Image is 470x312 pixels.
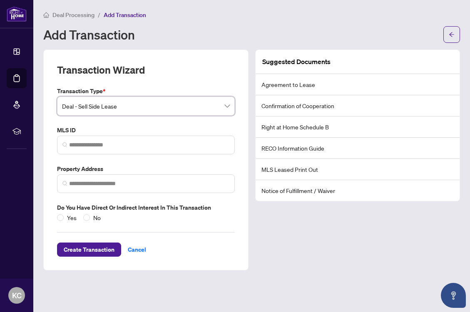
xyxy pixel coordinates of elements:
[441,283,466,308] button: Open asap
[256,180,460,201] li: Notice of Fulfillment / Waiver
[57,126,235,135] label: MLS ID
[256,159,460,180] li: MLS Leased Print Out
[64,213,80,222] span: Yes
[62,98,230,114] span: Deal - Sell Side Lease
[52,11,94,19] span: Deal Processing
[62,181,67,186] img: search_icon
[57,243,121,257] button: Create Transaction
[449,32,455,37] span: arrow-left
[57,87,235,96] label: Transaction Type
[256,95,460,116] li: Confirmation of Cooperation
[256,116,460,138] li: Right at Home Schedule B
[57,203,235,212] label: Do you have direct or indirect interest in this transaction
[98,10,100,20] li: /
[62,142,67,147] img: search_icon
[225,104,230,109] span: close-circle
[104,11,146,19] span: Add Transaction
[262,57,331,67] article: Suggested Documents
[256,74,460,95] li: Agreement to Lease
[128,243,146,256] span: Cancel
[64,243,114,256] span: Create Transaction
[121,243,153,257] button: Cancel
[43,28,135,41] h1: Add Transaction
[57,63,145,77] h2: Transaction Wizard
[43,12,49,18] span: home
[7,6,27,22] img: logo
[256,138,460,159] li: RECO Information Guide
[90,213,104,222] span: No
[57,164,235,173] label: Property Address
[12,290,22,301] span: KC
